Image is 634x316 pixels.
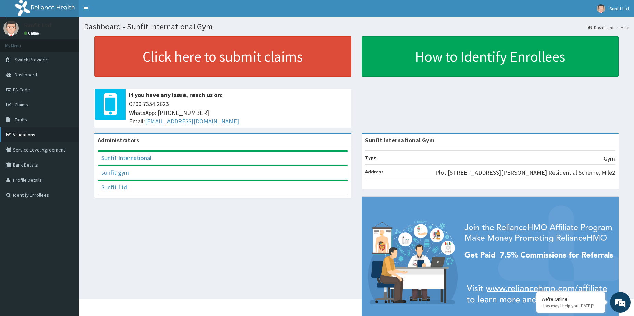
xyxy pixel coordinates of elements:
li: Here [614,25,629,30]
a: Click here to submit claims [94,36,351,77]
p: Gym [604,154,615,163]
p: Plot [STREET_ADDRESS][PERSON_NAME] Residential Scheme, Mile2 [435,168,615,177]
span: Switch Providers [15,56,50,63]
h1: Dashboard - Sunfit International Gym [84,22,629,31]
strong: Sunfit International Gym [365,136,434,144]
b: Administrators [98,136,139,144]
b: If you have any issue, reach us on: [129,91,223,99]
a: Dashboard [588,25,613,30]
span: Tariffs [15,117,27,123]
p: How may I help you today? [542,303,600,309]
a: Online [24,31,40,36]
a: Sunfit International [101,154,151,162]
a: Sunfit Ltd [101,183,127,191]
span: Claims [15,102,28,108]
img: User Image [3,21,19,36]
span: Sunfit Ltd [609,5,629,12]
a: sunfit gym [101,169,129,176]
b: Address [365,169,384,175]
p: Sunfit Ltd [24,22,51,28]
div: We're Online! [542,296,600,302]
a: [EMAIL_ADDRESS][DOMAIN_NAME] [145,117,239,125]
img: User Image [597,4,605,13]
span: 0700 7354 2623 WhatsApp: [PHONE_NUMBER] Email: [129,100,348,126]
span: Dashboard [15,71,37,78]
a: How to Identify Enrollees [362,36,619,77]
b: Type [365,155,376,161]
